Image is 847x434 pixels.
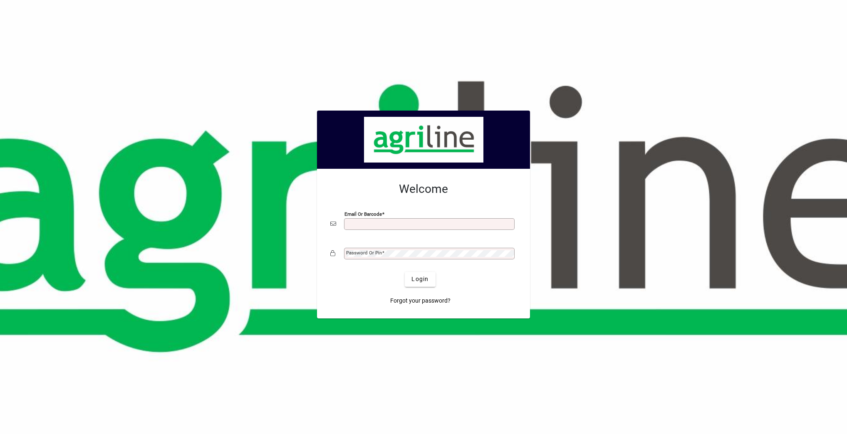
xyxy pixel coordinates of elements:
[346,250,382,256] mat-label: Password or Pin
[344,211,382,217] mat-label: Email or Barcode
[411,275,428,284] span: Login
[390,296,451,305] span: Forgot your password?
[387,293,454,308] a: Forgot your password?
[330,182,517,196] h2: Welcome
[405,272,435,287] button: Login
